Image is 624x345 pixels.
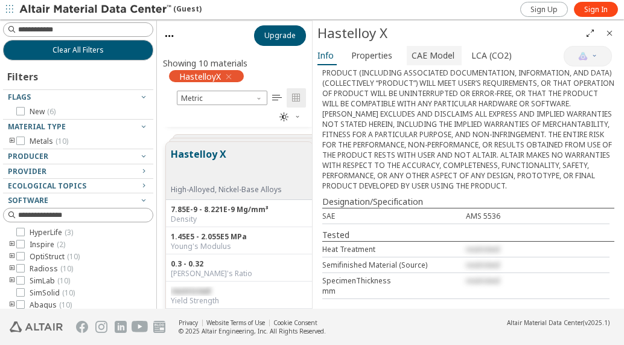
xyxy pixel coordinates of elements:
[171,205,308,214] div: 7.85E-9 - 8.221E-9 Mg/mm³
[62,288,75,298] span: ( 10 )
[47,106,56,117] span: ( 6 )
[8,181,86,191] span: Ecological Topics
[466,276,500,286] span: restricted
[3,149,153,164] button: Producer
[578,51,588,61] img: AI Copilot
[322,16,614,191] div: Copyright 2025 Altair Engineering Inc. All rights reserved. Copyright notice does not imply publi...
[3,164,153,179] button: Provider
[412,46,454,65] span: CAE Model
[267,88,287,108] button: Table View
[8,300,16,310] i: toogle group
[19,4,173,16] img: Altair Material Data Center
[19,4,202,16] div: (Guest)
[171,259,308,269] div: 0.3 - 0.32
[56,136,68,146] span: ( 10 )
[8,264,16,274] i: toogle group
[30,137,68,146] span: Metals
[322,260,466,270] div: Semifinished Material (Source)
[287,88,306,108] button: Tile View
[57,276,70,286] span: ( 10 )
[3,90,153,105] button: Flags
[171,232,308,242] div: 1.45E5 - 2.055E5 MPa
[317,24,581,43] div: Hastelloy X
[8,121,66,132] span: Material Type
[322,244,466,254] div: Heat Treatment
[171,269,308,279] div: [PERSON_NAME]'s Ratio
[322,196,614,208] div: Designation/Specification
[3,40,153,60] button: Clear All Filters
[179,327,326,335] div: © 2025 Altair Engineering, Inc. All Rights Reserved.
[30,264,73,274] span: Radioss
[600,24,619,43] button: Close
[471,46,512,65] span: LCA (CO2)
[8,195,48,205] span: Software
[30,276,70,286] span: SimLab
[171,242,308,251] div: Young's Modulus
[179,71,221,82] span: HastelloyX
[177,91,267,105] div: Unit System
[171,214,308,224] div: Density
[584,5,608,15] span: Sign In
[3,60,44,89] div: Filters
[520,2,568,17] a: Sign Up
[53,45,104,55] span: Clear All Filters
[8,92,31,102] span: Flags
[317,46,334,65] span: Info
[157,127,312,309] div: grid
[279,112,289,122] i: 
[30,228,73,237] span: HyperLife
[507,318,610,327] div: (v2025.1)
[291,93,301,103] i: 
[3,120,153,134] button: Material Type
[10,321,63,332] img: Altair Engineering
[264,31,296,40] span: Upgrade
[30,107,56,117] span: New
[3,193,153,208] button: Software
[30,252,80,262] span: OptiStruct
[57,239,65,250] span: ( 2 )
[8,151,48,161] span: Producer
[322,276,466,286] div: SpecimenThickness
[530,5,558,15] span: Sign Up
[581,24,600,43] button: Full Screen
[30,288,75,298] span: SimSolid
[275,108,306,127] button: Theme
[171,147,282,185] button: Hastelloy X
[163,57,247,69] div: Showing 10 materials
[466,211,610,221] div: AMS 5536
[177,91,267,105] span: Metric
[8,166,46,176] span: Provider
[273,318,317,327] a: Cookie Consent
[8,276,16,286] i: toogle group
[8,137,16,146] i: toogle group
[322,211,466,221] div: SAE
[8,240,16,250] i: toogle group
[65,227,73,237] span: ( 3 )
[59,300,72,310] span: ( 10 )
[30,240,65,250] span: Inspire
[3,179,153,193] button: Ecological Topics
[8,252,16,262] i: toogle group
[30,300,72,310] span: Abaqus
[179,318,198,327] a: Privacy
[254,25,306,46] button: Upgrade
[322,286,336,296] div: mm
[466,260,500,270] span: restricted
[171,296,308,306] div: Yield Strength
[272,93,282,103] i: 
[171,185,282,195] div: High-Alloyed, Nickel-Base Alloys
[171,286,211,296] span: restricted
[564,46,612,66] button: AI Copilot
[466,244,500,254] span: restricted
[507,318,583,327] span: Altair Material Data Center
[351,46,392,65] span: Properties
[574,2,618,17] a: Sign In
[67,251,80,262] span: ( 10 )
[60,263,73,274] span: ( 10 )
[322,229,614,241] div: Tested
[206,318,265,327] a: Website Terms of Use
